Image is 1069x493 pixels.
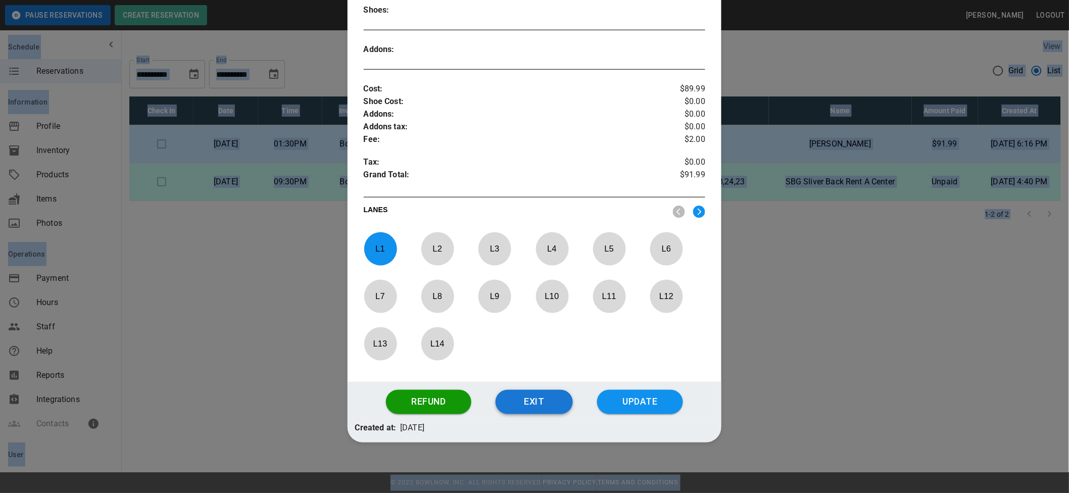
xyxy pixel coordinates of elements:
p: Shoes : [364,4,449,17]
p: L 13 [364,332,397,356]
img: right.svg [693,206,705,218]
p: L 14 [421,332,454,356]
p: L 10 [536,284,569,308]
img: nav_left.svg [673,206,685,218]
p: Tax : [364,156,649,169]
p: L 12 [650,284,683,308]
p: [DATE] [400,422,424,435]
p: L 4 [536,237,569,261]
button: Refund [386,390,472,414]
p: $91.99 [649,169,706,184]
p: L 3 [478,237,511,261]
p: Addons : [364,43,449,56]
p: L 8 [421,284,454,308]
p: $0.00 [649,156,706,169]
p: L 6 [650,237,683,261]
p: $0.00 [649,95,706,108]
button: Exit [496,390,573,414]
p: L 2 [421,237,454,261]
p: Grand Total : [364,169,649,184]
p: $0.00 [649,108,706,121]
p: Addons tax : [364,121,649,133]
button: Update [597,390,683,414]
p: $89.99 [649,83,706,95]
p: $2.00 [649,133,706,146]
p: Shoe Cost : [364,95,649,108]
p: Fee : [364,133,649,146]
p: L 7 [364,284,397,308]
p: L 9 [478,284,511,308]
p: LANES [364,205,665,219]
p: L 11 [593,284,626,308]
p: Created at: [355,422,397,435]
p: $0.00 [649,121,706,133]
p: L 1 [364,237,397,261]
p: L 5 [593,237,626,261]
p: Cost : [364,83,649,95]
p: Addons : [364,108,649,121]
